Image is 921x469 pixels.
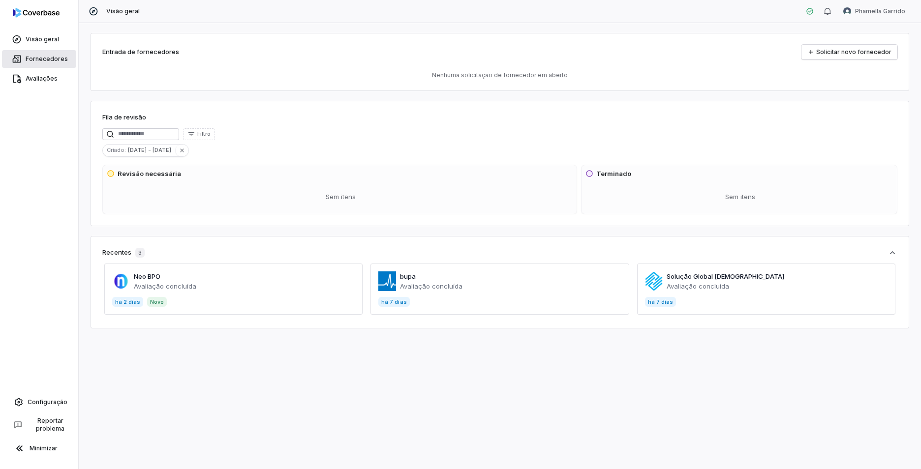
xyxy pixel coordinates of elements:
img: logo-D7KZi-bG.svg [13,8,60,18]
span: 3 [135,248,145,258]
div: Sem itens [585,184,895,210]
p: Nenhuma solicitação de fornecedor em aberto [102,71,897,79]
span: Fornecedores [26,55,68,63]
button: Reportar problema [4,413,74,437]
a: Fornecedores [2,50,76,68]
span: Visão geral [26,35,59,43]
h3: Revisão necessária [118,169,181,179]
a: Avaliações [2,70,76,88]
a: Solicitar novo fornecedor [801,45,897,59]
span: Configuração [28,398,67,406]
a: Neo BPO [134,272,160,280]
span: Criado: [103,146,128,154]
button: Minimizar [4,439,74,458]
h3: Terminado [596,169,631,179]
span: Minimizar [30,444,58,452]
a: Visão geral [2,30,76,48]
a: bupa [400,272,416,280]
a: Configuração [4,393,74,411]
a: Solução Global [DEMOGRAPHIC_DATA] [667,272,784,280]
span: [DATE] - [DATE] [128,146,175,154]
button: Avatar de Phamella GarridoPhamella Garrido [837,4,911,19]
span: Phamella Garrido [855,7,905,15]
h2: Entrada de fornecedores [102,47,179,57]
font: Solicitar novo fornecedor [816,48,891,56]
div: Sem itens [107,184,575,210]
h1: Fila de revisão [102,113,146,122]
img: Avatar de Phamella Garrido [843,7,851,15]
button: Filtro [183,128,215,140]
span: Reportar problema [26,417,74,433]
font: Recentes [102,248,131,258]
button: Recentes3 [102,248,897,258]
span: Avaliações [26,75,58,83]
span: Filtro [197,130,211,138]
span: Visão geral [106,7,140,15]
